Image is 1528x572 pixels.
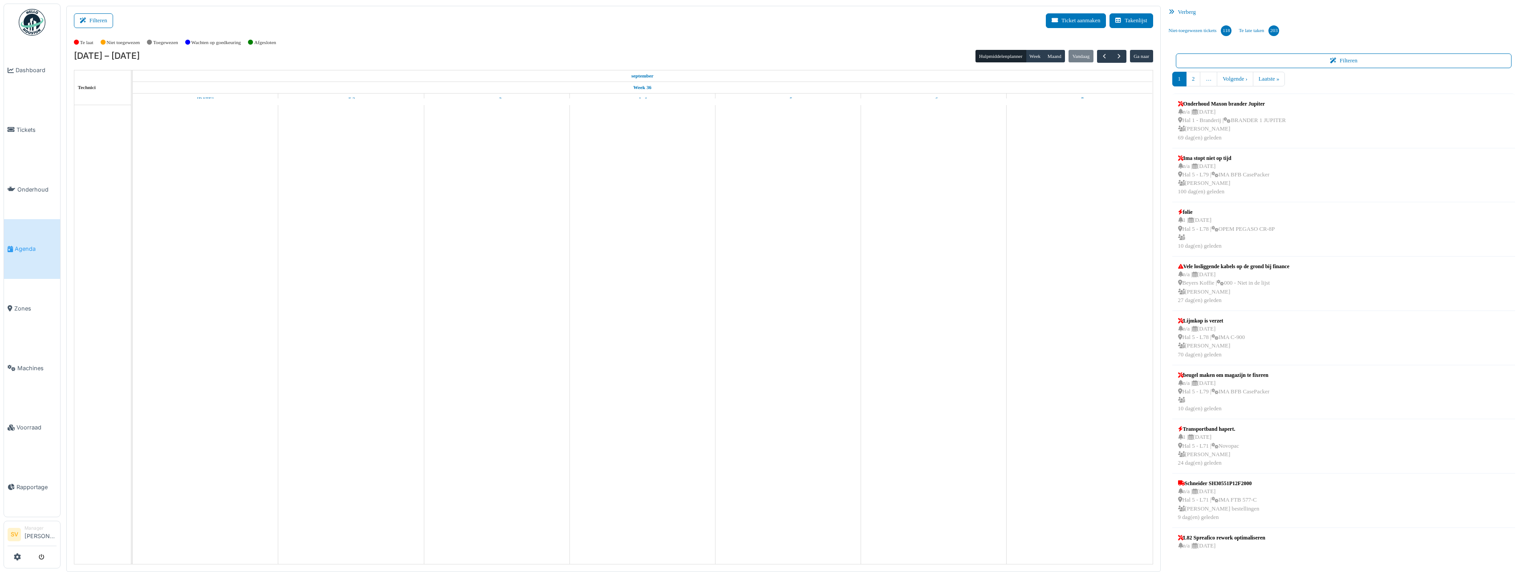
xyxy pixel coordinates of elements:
[1176,423,1241,470] a: Transportband hapert. 1 |[DATE] Hal 5 - L71 |Novopac [PERSON_NAME]24 dag(en) geleden
[1109,13,1153,28] button: Takenlijst
[4,279,60,339] a: Zones
[1235,19,1283,43] a: Te late taken
[1178,371,1270,379] div: beugel maken om magazijn te fixeren
[1176,98,1288,144] a: Onderhoud Maxon brander Jupiter n/a |[DATE] Hal 1 - Branderij |BRANDER 1 JUPITER [PERSON_NAME]69 ...
[15,245,57,253] span: Agenda
[17,185,57,194] span: Onderhoud
[975,50,1026,62] button: Hulpmiddelenplanner
[1046,13,1106,28] button: Ticket aanmaken
[1176,477,1262,524] a: Schneider SH30551P12F2000 n/a |[DATE] Hal 5 - L71 |IMA FTB 577-C [PERSON_NAME] bestellingen9 dag(...
[16,126,57,134] span: Tickets
[1178,433,1239,467] div: 1 | [DATE] Hal 5 - L71 | Novopac [PERSON_NAME] 24 dag(en) geleden
[4,398,60,458] a: Voorraad
[16,483,57,491] span: Rapportage
[1073,94,1086,105] a: 7 september 2025
[1178,325,1245,359] div: n/a | [DATE] Hal 5 - L78 | IMA C-900 [PERSON_NAME] 70 dag(en) geleden
[254,39,276,46] label: Afgesloten
[1178,425,1239,433] div: Transportband hapert.
[1178,534,1265,542] div: L82 Spreafico rework optimaliseren
[4,41,60,100] a: Dashboard
[782,94,795,105] a: 5 september 2025
[1111,50,1126,63] button: Volgende
[1178,487,1260,522] div: n/a | [DATE] Hal 5 - L71 | IMA FTB 577-C [PERSON_NAME] bestellingen 9 dag(en) geleden
[629,70,656,82] a: 1 september 2025
[24,525,57,531] div: Manager
[1268,25,1279,36] div: 203
[1178,479,1260,487] div: Schneider SH30551P12F2000
[4,219,60,279] a: Agenda
[106,39,140,46] label: Niet toegewezen
[8,525,57,546] a: SV Manager[PERSON_NAME]
[153,39,178,46] label: Toegewezen
[490,94,504,105] a: 3 september 2025
[927,94,940,105] a: 6 september 2025
[8,528,21,541] li: SV
[14,304,57,313] span: Zones
[1044,50,1065,62] button: Maand
[1097,50,1112,63] button: Vorige
[631,82,654,93] a: Week 36
[80,39,93,46] label: Te laat
[1165,6,1523,19] div: Verberg
[1178,262,1289,270] div: Vele losliggende kabels op de grond bij finance
[1069,50,1093,62] button: Vandaag
[1176,53,1512,68] button: Filteren
[1178,270,1289,305] div: n/a | [DATE] Beyers Koffie | 000 - Niet in de lijst [PERSON_NAME] 27 dag(en) geleden
[1172,72,1187,86] a: 1
[191,39,241,46] label: Wachten op goedkeuring
[1178,208,1275,216] div: folie
[1178,108,1286,142] div: n/a | [DATE] Hal 1 - Branderij | BRANDER 1 JUPITER [PERSON_NAME] 69 dag(en) geleden
[1217,72,1253,86] a: Volgende ›
[1178,216,1275,250] div: 1 | [DATE] Hal 5 - L78 | OPEM PEGASO CR-8P 10 dag(en) geleden
[74,51,140,61] h2: [DATE] – [DATE]
[4,159,60,219] a: Onderhoud
[1178,154,1270,162] div: Ima stopt niet op tijd
[4,100,60,160] a: Tickets
[1178,379,1270,413] div: n/a | [DATE] Hal 5 - L79 | IMA BFB CasePacker 10 dag(en) geleden
[345,94,358,105] a: 2 september 2025
[19,9,45,36] img: Badge_color-CXgf-gQk.svg
[1200,72,1217,86] a: …
[1165,19,1235,43] a: Niet-toegewezen tickets
[4,458,60,517] a: Rapportage
[1178,100,1286,108] div: Onderhoud Maxon brander Jupiter
[24,525,57,544] li: [PERSON_NAME]
[74,13,113,28] button: Filteren
[636,94,649,105] a: 4 september 2025
[16,423,57,432] span: Voorraad
[1176,369,1272,416] a: beugel maken om magazijn te fixeren n/a |[DATE] Hal 5 - L79 |IMA BFB CasePacker 10 dag(en) geleden
[1186,72,1200,86] a: 2
[1026,50,1044,62] button: Week
[1176,315,1247,361] a: Lijmkop is verzet n/a |[DATE] Hal 5 - L78 |IMA C-900 [PERSON_NAME]70 dag(en) geleden
[195,94,216,105] a: 1 september 2025
[1172,72,1516,94] nav: pager
[1178,162,1270,196] div: n/a | [DATE] Hal 5 - L79 | IMA BFB CasePacker [PERSON_NAME] 100 dag(en) geleden
[16,66,57,74] span: Dashboard
[1176,152,1272,199] a: Ima stopt niet op tijd n/a |[DATE] Hal 5 - L79 |IMA BFB CasePacker [PERSON_NAME]100 dag(en) geleden
[78,85,96,90] span: Technici
[1130,50,1153,62] button: Ga naar
[17,364,57,372] span: Machines
[4,338,60,398] a: Machines
[1176,260,1292,307] a: Vele losliggende kabels op de grond bij finance n/a |[DATE] Beyers Koffie |000 - Niet in de lijst...
[1253,72,1285,86] a: Laatste »
[1221,25,1231,36] div: 118
[1176,206,1277,253] a: folie 1 |[DATE] Hal 5 - L78 |OPEM PEGASO CR-8P 10 dag(en) geleden
[1178,317,1245,325] div: Lijmkop is verzet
